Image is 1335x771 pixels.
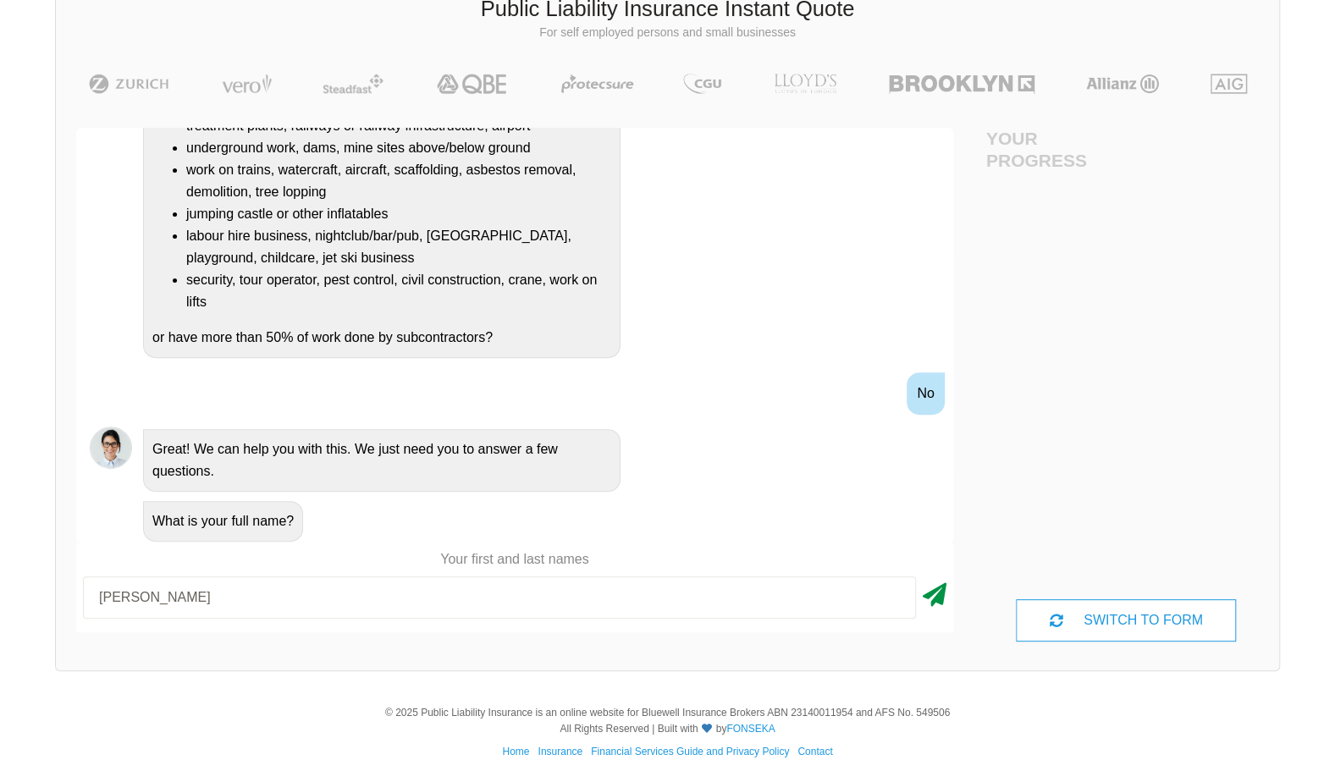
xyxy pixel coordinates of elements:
[143,429,621,492] div: Great! We can help you with this. We just need you to answer a few questions.
[726,723,775,735] a: FONSEKA
[69,25,1266,41] p: For self employed persons and small businesses
[907,372,944,415] div: No
[214,74,279,94] img: Vero | Public Liability Insurance
[81,74,177,94] img: Zurich | Public Liability Insurance
[316,74,390,94] img: Steadfast | Public Liability Insurance
[764,74,846,94] img: LLOYD's | Public Liability Insurance
[591,746,789,757] a: Financial Services Guide and Privacy Policy
[538,746,582,757] a: Insurance
[676,74,727,94] img: CGU | Public Liability Insurance
[427,74,518,94] img: QBE | Public Liability Insurance
[186,269,611,313] li: security, tour operator, pest control, civil construction, crane, work on lifts
[1078,74,1167,94] img: Allianz | Public Liability Insurance
[797,746,832,757] a: Contact
[1016,599,1236,642] div: SWITCH TO FORM
[90,427,132,469] img: Chatbot | PLI
[986,128,1127,170] h4: Your Progress
[83,576,916,619] input: Your first and last names
[186,225,611,269] li: labour hire business, nightclub/bar/pub, [GEOGRAPHIC_DATA], playground, childcare, jet ski business
[143,501,303,542] div: What is your full name?
[186,203,611,225] li: jumping castle or other inflatables
[882,74,1040,94] img: Brooklyn | Public Liability Insurance
[186,137,611,159] li: underground work, dams, mine sites above/below ground
[1204,74,1254,94] img: AIG | Public Liability Insurance
[502,746,529,757] a: Home
[186,159,611,203] li: work on trains, watercraft, aircraft, scaffolding, asbestos removal, demolition, tree lopping
[554,74,640,94] img: Protecsure | Public Liability Insurance
[76,550,953,569] p: Your first and last names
